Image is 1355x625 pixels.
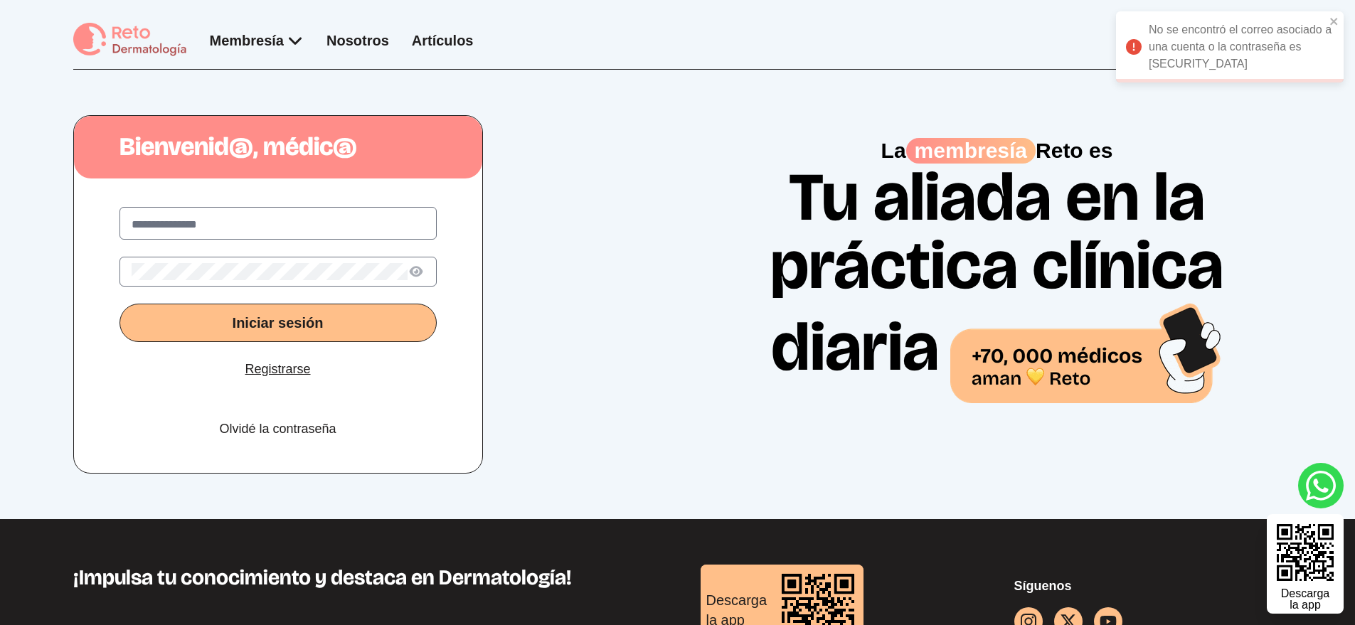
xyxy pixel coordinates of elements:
a: Olvidé la contraseña [219,419,336,439]
a: Registrarse [245,359,310,379]
p: Síguenos [1014,576,1282,596]
span: Iniciar sesión [233,315,324,331]
h1: Tu aliada en la práctica clínica diaria [758,164,1236,403]
a: Nosotros [326,33,389,48]
div: No se encontró el correo asociado a una cuenta o la contraseña es [SECURITY_DATA] [1116,11,1344,82]
div: Descarga la app [1281,588,1329,611]
a: Artículos [412,33,474,48]
p: La Reto es [758,138,1236,164]
h1: Bienvenid@, médic@ [74,133,482,161]
h3: ¡Impulsa tu conocimiento y destaca en Dermatología! [73,565,655,590]
span: membresía [906,138,1036,164]
button: Iniciar sesión [119,304,437,342]
img: logo Reto dermatología [73,23,187,58]
div: Membresía [210,31,304,50]
a: whatsapp button [1298,463,1344,508]
button: close [1329,16,1339,27]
